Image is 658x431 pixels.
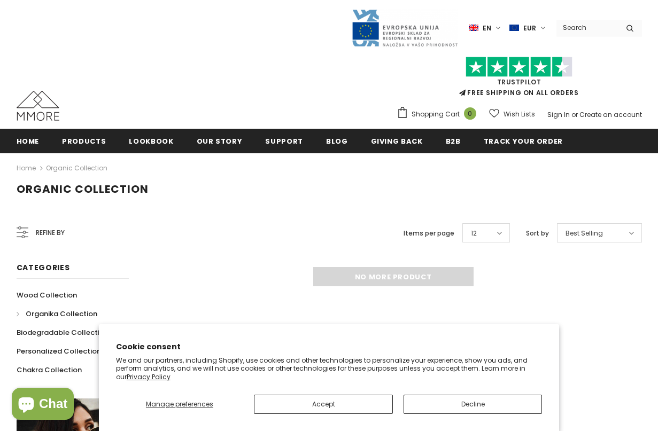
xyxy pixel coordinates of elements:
img: i-lang-1.png [469,23,478,33]
a: B2B [446,129,461,153]
a: Track your order [484,129,563,153]
span: Our Story [197,136,243,146]
a: Giving back [371,129,423,153]
span: or [571,110,578,119]
a: Trustpilot [497,77,541,87]
span: Lookbook [129,136,173,146]
span: Wood Collection [17,290,77,300]
label: Items per page [404,228,454,239]
span: Categories [17,262,70,273]
span: Organika Collection [26,309,97,319]
a: Products [62,129,106,153]
a: support [265,129,303,153]
a: Personalized Collection [17,342,101,361]
span: Wish Lists [504,109,535,120]
a: Privacy Policy [127,372,171,381]
span: Personalized Collection [17,346,101,356]
button: Manage preferences [116,395,244,414]
span: EUR [523,23,536,34]
span: 0 [464,107,476,120]
span: Blog [326,136,348,146]
img: Trust Pilot Stars [466,57,572,77]
span: Home [17,136,40,146]
span: Organic Collection [17,182,149,197]
span: 12 [471,228,477,239]
a: Wish Lists [489,105,535,123]
span: B2B [446,136,461,146]
a: Javni Razpis [351,23,458,32]
a: Organika Collection [17,304,97,323]
button: Decline [404,395,543,414]
a: Chakra Collection [17,361,82,379]
a: Shopping Cart 0 [397,106,482,122]
img: Javni Razpis [351,9,458,48]
input: Search Site [556,20,618,35]
a: Wood Collection [17,286,77,304]
inbox-online-store-chat: Shopify online store chat [9,388,77,422]
a: Biodegradable Collection [17,323,109,342]
a: Create an account [579,110,642,119]
span: FREE SHIPPING ON ALL ORDERS [397,61,642,97]
a: Organic Collection [46,163,107,173]
span: Best Selling [566,228,603,239]
span: Products [62,136,106,146]
span: Biodegradable Collection [17,327,109,338]
span: Chakra Collection [17,365,82,375]
img: MMORE Cases [17,91,59,121]
span: Giving back [371,136,423,146]
p: We and our partners, including Shopify, use cookies and other technologies to personalize your ex... [116,356,543,381]
span: Shopping Cart [412,109,460,120]
a: Sign In [547,110,570,119]
a: Blog [326,129,348,153]
h2: Cookie consent [116,341,543,352]
a: Home [17,162,36,175]
span: Manage preferences [146,399,213,409]
a: Home [17,129,40,153]
span: Refine by [36,227,65,239]
button: Accept [254,395,393,414]
label: Sort by [526,228,549,239]
span: Track your order [484,136,563,146]
span: support [265,136,303,146]
span: en [483,23,491,34]
a: Lookbook [129,129,173,153]
a: Our Story [197,129,243,153]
